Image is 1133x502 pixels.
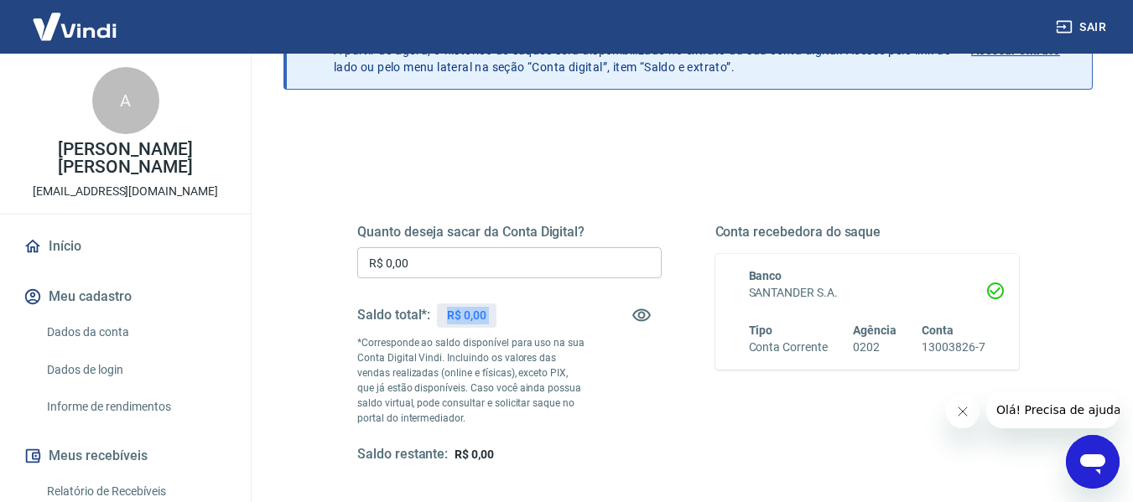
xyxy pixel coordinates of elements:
[357,446,448,463] h5: Saldo restante:
[1066,435,1120,489] iframe: Botão para abrir a janela de mensagens
[40,390,231,424] a: Informe de rendimentos
[946,395,980,428] iframe: Fechar mensagem
[40,353,231,387] a: Dados de login
[357,335,585,426] p: *Corresponde ao saldo disponível para uso na sua Conta Digital Vindi. Incluindo os valores das ve...
[715,224,1020,241] h5: Conta recebedora do saque
[357,224,662,241] h5: Quanto deseja sacar da Conta Digital?
[40,315,231,349] a: Dados da conta
[20,228,231,265] a: Início
[749,323,773,337] span: Tipo
[922,323,954,337] span: Conta
[749,284,986,302] h6: SANTANDER S.A.
[1052,12,1113,43] button: Sair
[455,448,494,461] span: R$ 0,00
[749,339,828,356] h6: Conta Corrente
[447,307,486,324] p: R$ 0,00
[33,183,218,200] p: [EMAIL_ADDRESS][DOMAIN_NAME]
[749,269,782,282] span: Banco
[20,278,231,315] button: Meu cadastro
[13,141,237,176] p: [PERSON_NAME] [PERSON_NAME]
[10,12,141,25] span: Olá! Precisa de ajuda?
[20,437,231,474] button: Meus recebíveis
[922,339,985,356] h6: 13003826-7
[986,391,1120,428] iframe: Mensagem da empresa
[20,1,129,52] img: Vindi
[853,323,897,337] span: Agência
[92,67,159,134] div: A
[853,339,897,356] h6: 0202
[357,307,430,323] h5: Saldo total*:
